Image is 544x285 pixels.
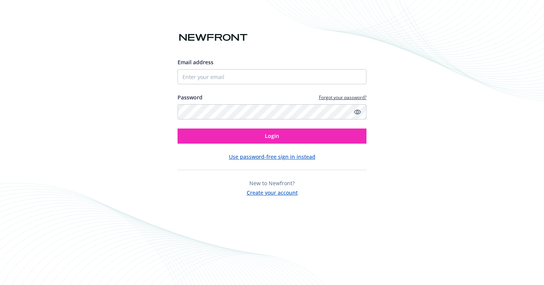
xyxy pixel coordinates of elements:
[178,129,366,144] button: Login
[229,153,315,161] button: Use password-free sign in instead
[249,180,295,187] span: New to Newfront?
[353,107,362,116] a: Show password
[178,93,202,101] label: Password
[247,187,298,197] button: Create your account
[265,132,279,139] span: Login
[178,59,213,66] span: Email address
[178,69,366,84] input: Enter your email
[178,31,249,44] img: Newfront logo
[178,104,366,119] input: Enter your password
[319,94,366,101] a: Forgot your password?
